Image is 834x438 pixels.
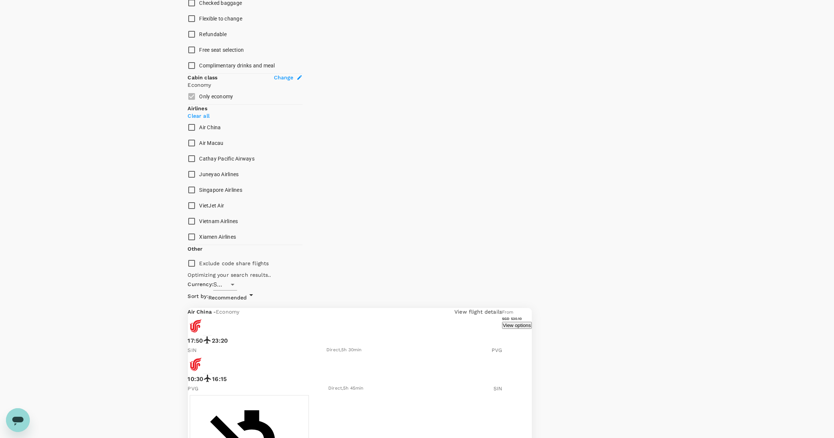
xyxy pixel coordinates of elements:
p: 17:50 [188,336,203,345]
p: Exclude code share flights [199,260,269,267]
span: Vietnam Airlines [199,218,238,224]
p: Other [188,245,203,253]
span: Xiamen Airlines [199,234,236,240]
p: Optimizing your search results.. [188,271,360,279]
p: PVG [188,385,198,392]
div: Direct , 5h 45min [328,385,363,392]
p: 10:30 [188,375,204,384]
strong: Cabin class [188,74,218,80]
button: View options [502,322,531,329]
span: From [502,310,514,315]
img: CA [188,318,203,333]
span: Refundable [199,31,227,37]
button: Open [227,279,238,290]
img: CA [188,357,203,372]
p: 16:15 [212,375,227,384]
span: - [213,309,216,315]
span: Currency : [188,280,213,289]
span: Air China [199,124,221,130]
span: Juneyao Airlines [199,171,239,177]
span: Free seat selection [199,47,244,53]
p: Economy [188,81,303,89]
span: Recommended [208,295,247,301]
span: Complimentary drinks and meal [199,63,275,69]
span: Only economy [199,93,233,99]
div: Direct , 5h 30min [326,346,361,354]
strong: Airlines [188,105,207,111]
span: Cathay Pacific Airways [199,156,255,162]
p: SIN [188,346,196,354]
span: Singapore Airlines [199,187,243,193]
span: Economy [216,309,239,315]
p: PVG [492,346,502,354]
h6: SGD 530.10 [502,316,531,321]
span: Change [274,74,294,81]
span: Flexible to change [199,16,243,22]
iframe: Button to launch messaging window, conversation in progress [6,408,30,432]
p: Clear all [188,112,303,120]
p: View flight details [454,308,502,315]
span: Air China [188,309,214,315]
span: Air Macau [199,140,224,146]
p: SIN [493,385,502,392]
p: 23:20 [212,336,228,345]
span: VietJet Air [199,203,224,209]
span: Sort by : [188,292,208,301]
